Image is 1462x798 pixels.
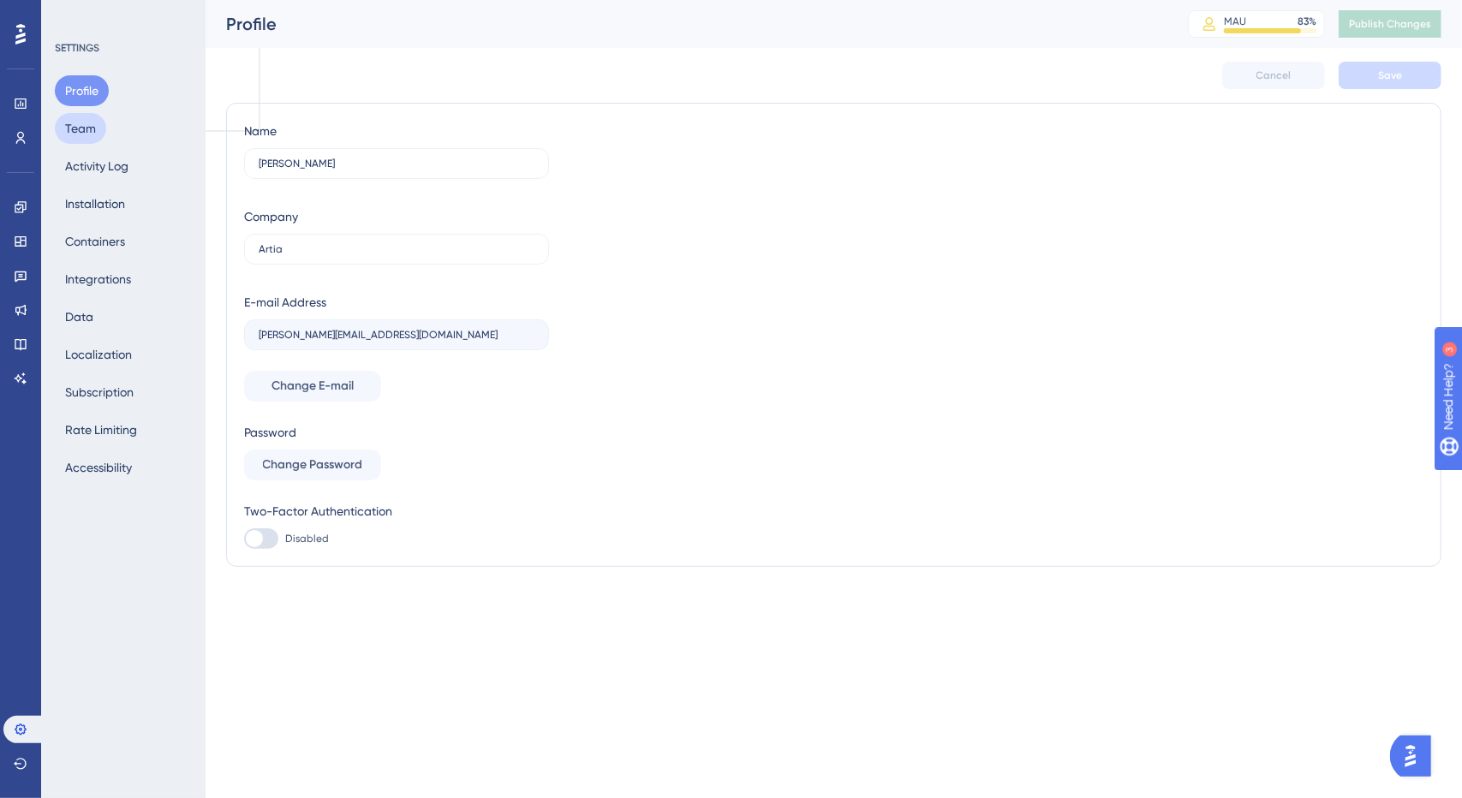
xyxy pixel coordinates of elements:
button: Profile [55,75,109,106]
span: Change Password [263,455,363,475]
span: Save [1378,68,1402,82]
button: Publish Changes [1339,10,1441,38]
span: Publish Changes [1349,17,1431,31]
button: Subscription [55,377,144,408]
div: E-mail Address [244,292,326,313]
input: Company Name [259,243,534,255]
div: Two-Factor Authentication [244,501,549,521]
button: Cancel [1222,62,1325,89]
div: 83 % [1298,15,1316,28]
span: Need Help? [40,4,107,25]
input: E-mail Address [259,329,534,341]
div: Company [244,206,298,227]
button: Rate Limiting [55,414,147,445]
div: SETTINGS [55,41,194,55]
span: Disabled [285,532,329,545]
button: Containers [55,226,135,257]
button: Team [55,113,106,144]
span: Cancel [1256,68,1292,82]
div: 3 [119,9,124,22]
button: Activity Log [55,151,139,182]
div: Password [244,422,549,443]
button: Integrations [55,264,141,295]
button: Change E-mail [244,371,381,402]
button: Change Password [244,450,381,480]
button: Save [1339,62,1441,89]
div: Profile [226,12,1145,36]
button: Installation [55,188,135,219]
div: Name [244,121,277,141]
button: Data [55,301,104,332]
button: Accessibility [55,452,142,483]
div: MAU [1224,15,1246,28]
input: Name Surname [259,158,534,170]
button: Localization [55,339,142,370]
span: Change E-mail [272,376,354,396]
iframe: UserGuiding AI Assistant Launcher [1390,730,1441,782]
